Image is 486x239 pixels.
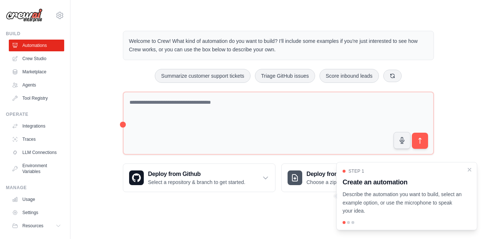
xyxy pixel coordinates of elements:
[319,69,379,83] button: Score inbound leads
[255,69,315,83] button: Triage GitHub issues
[9,66,64,78] a: Marketplace
[9,220,64,232] button: Resources
[155,69,250,83] button: Summarize customer support tickets
[307,170,369,179] h3: Deploy from zip file
[9,207,64,218] a: Settings
[9,53,64,65] a: Crew Studio
[9,79,64,91] a: Agents
[9,194,64,205] a: Usage
[6,31,64,37] div: Build
[9,133,64,145] a: Traces
[9,120,64,132] a: Integrations
[129,37,428,54] p: Welcome to Crew! What kind of automation do you want to build? I'll include some examples if you'...
[9,160,64,177] a: Environment Variables
[9,40,64,51] a: Automations
[22,223,43,229] span: Resources
[6,8,43,22] img: Logo
[148,179,245,186] p: Select a repository & branch to get started.
[307,179,369,186] p: Choose a zip file to upload.
[6,111,64,117] div: Operate
[6,185,64,191] div: Manage
[9,147,64,158] a: LLM Connections
[343,177,462,187] h3: Create an automation
[343,190,462,215] p: Describe the automation you want to build, select an example option, or use the microphone to spe...
[467,167,472,173] button: Close walkthrough
[9,92,64,104] a: Tool Registry
[148,170,245,179] h3: Deploy from Github
[348,168,364,174] span: Step 1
